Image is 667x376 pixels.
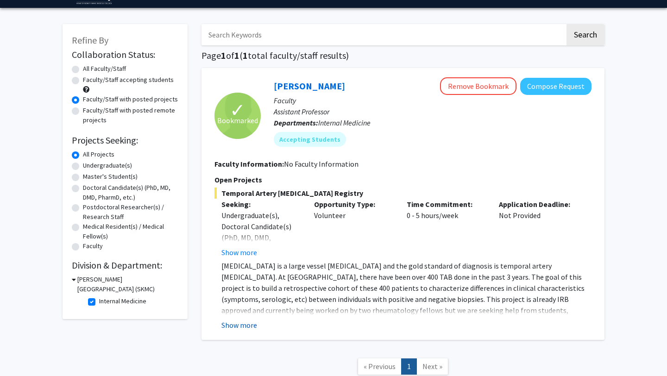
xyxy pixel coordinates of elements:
[83,106,178,125] label: Faculty/Staff with posted remote projects
[72,135,178,146] h2: Projects Seeking:
[83,183,178,202] label: Doctoral Candidate(s) (PhD, MD, DMD, PharmD, etc.)
[230,106,245,115] span: ✓
[234,50,239,61] span: 1
[83,75,174,85] label: Faculty/Staff accepting students
[83,222,178,241] label: Medical Resident(s) / Medical Fellow(s)
[318,118,371,127] span: Internal Medicine
[407,199,485,210] p: Time Commitment:
[358,358,402,375] a: Previous Page
[221,210,300,276] div: Undergraduate(s), Doctoral Candidate(s) (PhD, MD, DMD, PharmD, etc.), Medical Resident(s) / Medic...
[214,159,284,169] b: Faculty Information:
[83,202,178,222] label: Postdoctoral Researcher(s) / Research Staff
[274,80,345,92] a: [PERSON_NAME]
[72,260,178,271] h2: Division & Department:
[274,95,591,106] p: Faculty
[221,260,591,327] p: [MEDICAL_DATA] is a large vessel [MEDICAL_DATA] and the gold standard of diagnosis is temporal ar...
[221,199,300,210] p: Seeking:
[99,296,146,306] label: Internal Medicine
[221,50,226,61] span: 1
[401,358,417,375] a: 1
[274,106,591,117] p: Assistant Professor
[72,49,178,60] h2: Collaboration Status:
[83,241,103,251] label: Faculty
[492,199,585,258] div: Not Provided
[83,94,178,104] label: Faculty/Staff with posted projects
[77,275,178,294] h3: [PERSON_NAME][GEOGRAPHIC_DATA] (SKMC)
[566,24,604,45] button: Search
[307,199,400,258] div: Volunteer
[201,24,565,45] input: Search Keywords
[274,132,346,147] mat-chip: Accepting Students
[72,34,108,46] span: Refine By
[201,50,604,61] h1: Page of ( total faculty/staff results)
[221,320,257,331] button: Show more
[416,358,448,375] a: Next Page
[422,362,442,371] span: Next »
[83,150,114,159] label: All Projects
[83,161,132,170] label: Undergraduate(s)
[83,172,138,182] label: Master's Student(s)
[499,199,578,210] p: Application Deadline:
[520,78,591,95] button: Compose Request to Tim Wilson
[440,77,516,95] button: Remove Bookmark
[400,199,492,258] div: 0 - 5 hours/week
[7,334,39,369] iframe: Chat
[314,199,393,210] p: Opportunity Type:
[214,174,591,185] p: Open Projects
[221,247,257,258] button: Show more
[217,115,258,126] span: Bookmarked
[243,50,248,61] span: 1
[214,188,591,199] span: Temporal Artery [MEDICAL_DATA] Registry
[284,159,359,169] span: No Faculty Information
[364,362,396,371] span: « Previous
[83,64,126,74] label: All Faculty/Staff
[274,118,318,127] b: Departments:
